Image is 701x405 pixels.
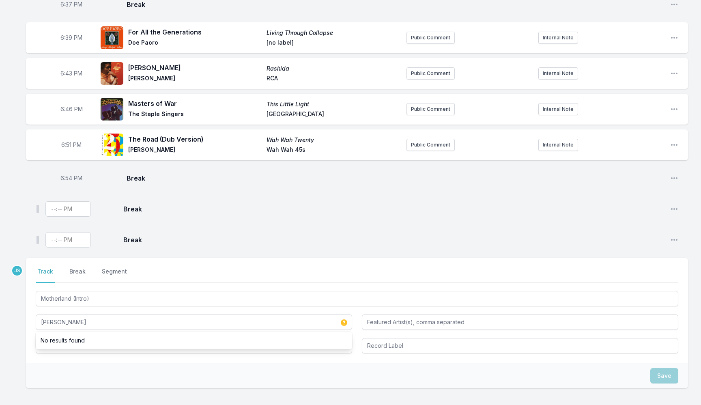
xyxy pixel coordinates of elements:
span: This Little Light [267,100,400,108]
button: Open playlist item options [670,69,678,78]
input: Track Title [36,291,678,306]
button: Internal Note [538,32,578,44]
button: Save [650,368,678,383]
input: Featured Artist(s), comma separated [362,315,678,330]
button: Open playlist item options [670,236,678,244]
span: Doe Paoro [128,39,262,48]
button: Internal Note [538,67,578,80]
button: Track [36,267,55,283]
button: Open playlist item options [670,174,678,182]
span: Timestamp [60,69,82,78]
img: This Little Light [101,98,123,121]
span: Rashida [267,65,400,73]
button: Internal Note [538,103,578,115]
span: Timestamp [61,141,82,149]
span: Timestamp [60,34,82,42]
input: Artist [36,315,352,330]
input: Timestamp [45,232,91,248]
button: Break [68,267,87,283]
span: Break [123,204,664,214]
span: [PERSON_NAME] [128,146,262,155]
button: Open playlist item options [670,105,678,113]
span: Break [127,173,664,183]
span: Wah Wah Twenty [267,136,400,144]
span: [PERSON_NAME] [128,63,262,73]
img: Living Through Collapse [101,26,123,49]
span: Timestamp [60,0,82,9]
span: RCA [267,74,400,84]
button: Segment [100,267,129,283]
button: Open playlist item options [670,0,678,9]
img: Drag Handle [36,236,39,244]
span: [GEOGRAPHIC_DATA] [267,110,400,120]
input: Timestamp [45,201,91,217]
button: Internal Note [538,139,578,151]
img: Rashida [101,62,123,85]
span: Timestamp [60,174,82,182]
span: Masters of War [128,99,262,108]
button: Open playlist item options [670,141,678,149]
span: For All the Generations [128,27,262,37]
button: Public Comment [406,139,455,151]
button: Public Comment [406,67,455,80]
img: Drag Handle [36,205,39,213]
p: Jeremy Sole [11,265,23,276]
span: Break [123,235,664,245]
button: Public Comment [406,103,455,115]
span: Wah Wah 45s [267,146,400,155]
span: Living Through Collapse [267,29,400,37]
span: Timestamp [60,105,83,113]
input: Record Label [362,338,678,353]
span: [PERSON_NAME] [128,74,262,84]
span: The Road (Dub Version) [128,134,262,144]
img: Wah Wah Twenty [101,134,123,156]
button: Open playlist item options [670,34,678,42]
li: No results found [36,333,352,348]
span: The Staple Singers [128,110,262,120]
button: Public Comment [406,32,455,44]
button: Open playlist item options [670,205,678,213]
span: [no label] [267,39,400,48]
